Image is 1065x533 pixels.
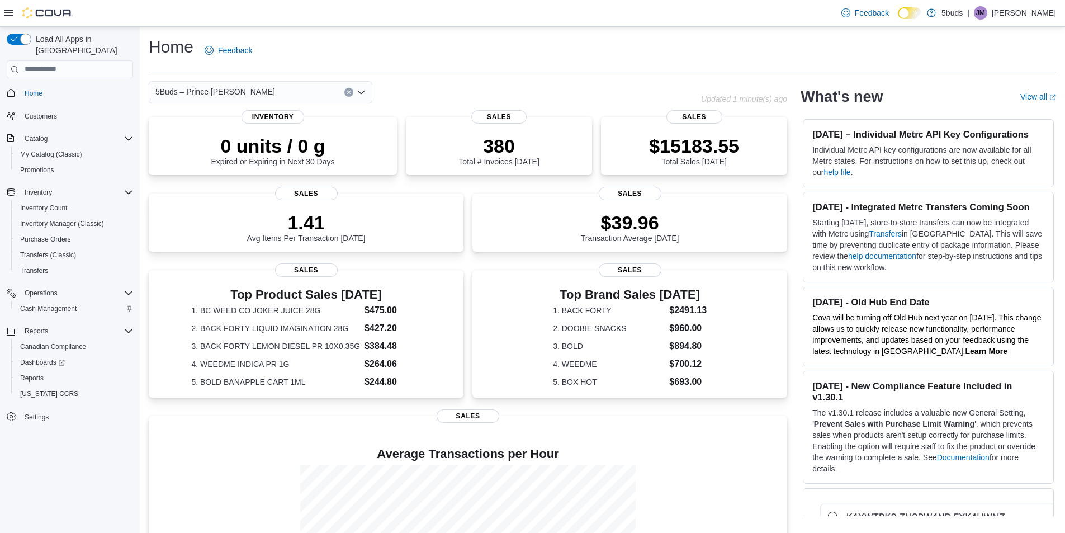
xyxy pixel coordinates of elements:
[848,252,916,261] a: help documentation
[357,88,366,97] button: Open list of options
[11,200,138,216] button: Inventory Count
[20,110,61,123] a: Customers
[20,411,53,424] a: Settings
[20,235,71,244] span: Purchase Orders
[20,266,48,275] span: Transfers
[1020,92,1056,101] a: View allExternal link
[16,302,81,315] a: Cash Management
[599,187,661,200] span: Sales
[11,147,138,162] button: My Catalog (Classic)
[25,188,52,197] span: Inventory
[365,304,421,317] dd: $475.00
[11,386,138,402] button: [US_STATE] CCRS
[666,110,722,124] span: Sales
[25,134,48,143] span: Catalog
[458,135,539,166] div: Total # Invoices [DATE]
[823,168,850,177] a: help file
[471,110,527,124] span: Sales
[898,7,921,19] input: Dark Mode
[669,375,707,389] dd: $693.00
[812,407,1044,474] p: The v1.30.1 release includes a valuable new General Setting, ' ', which prevents sales when produ...
[25,289,58,298] span: Operations
[20,150,82,159] span: My Catalog (Classic)
[20,87,47,100] a: Home
[20,166,54,174] span: Promotions
[20,342,86,351] span: Canadian Compliance
[16,233,133,246] span: Purchase Orders
[200,39,257,62] a: Feedback
[812,217,1044,273] p: Starting [DATE], store-to-store transfers can now be integrated with Metrc using in [GEOGRAPHIC_D...
[20,251,76,260] span: Transfers (Classic)
[191,376,360,388] dt: 5. BOLD BANAPPLE CART 1ML
[20,204,68,213] span: Inventory Count
[20,86,133,100] span: Home
[812,144,1044,178] p: Individual Metrc API key configurations are now available for all Metrc states. For instructions ...
[16,148,133,161] span: My Catalog (Classic)
[20,186,56,199] button: Inventory
[20,409,133,423] span: Settings
[16,387,83,400] a: [US_STATE] CCRS
[31,34,133,56] span: Load All Apps in [GEOGRAPHIC_DATA]
[16,233,75,246] a: Purchase Orders
[649,135,739,166] div: Total Sales [DATE]
[16,217,133,230] span: Inventory Manager (Classic)
[967,6,969,20] p: |
[669,339,707,353] dd: $894.80
[365,357,421,371] dd: $264.06
[275,263,338,277] span: Sales
[812,296,1044,308] h3: [DATE] - Old Hub End Date
[2,85,138,101] button: Home
[20,286,133,300] span: Operations
[11,232,138,247] button: Purchase Orders
[974,6,987,20] div: Jeff Markling
[458,135,539,157] p: 380
[365,339,421,353] dd: $384.48
[158,447,778,461] h4: Average Transactions per Hour
[344,88,353,97] button: Clear input
[937,453,990,462] a: Documentation
[16,201,72,215] a: Inventory Count
[16,356,133,369] span: Dashboards
[25,112,57,121] span: Customers
[669,357,707,371] dd: $700.12
[2,131,138,147] button: Catalog
[275,187,338,200] span: Sales
[2,285,138,301] button: Operations
[191,359,360,370] dt: 4. WEEDME INDICA PR 1G
[2,408,138,424] button: Settings
[976,6,985,20] span: JM
[16,248,81,262] a: Transfers (Classic)
[25,89,42,98] span: Home
[25,327,48,336] span: Reports
[581,211,679,234] p: $39.96
[16,340,91,353] a: Canadian Compliance
[701,95,787,103] p: Updated 1 minute(s) ago
[2,323,138,339] button: Reports
[11,339,138,355] button: Canadian Compliance
[11,370,138,386] button: Reports
[553,323,665,334] dt: 2. DOOBIE SNACKS
[242,110,304,124] span: Inventory
[855,7,889,18] span: Feedback
[20,374,44,383] span: Reports
[20,109,133,123] span: Customers
[16,387,133,400] span: Washington CCRS
[22,7,73,18] img: Cova
[812,201,1044,213] h3: [DATE] - Integrated Metrc Transfers Coming Soon
[11,301,138,317] button: Cash Management
[649,135,739,157] p: $15183.55
[837,2,893,24] a: Feedback
[247,211,366,243] div: Avg Items Per Transaction [DATE]
[2,185,138,200] button: Inventory
[218,45,252,56] span: Feedback
[191,341,360,352] dt: 3. BACK FORTY LEMON DIESEL PR 10X0.35G
[16,248,133,262] span: Transfers (Classic)
[553,376,665,388] dt: 5. BOX HOT
[211,135,335,157] p: 0 units / 0 g
[2,108,138,124] button: Customers
[155,85,275,98] span: 5Buds – Prince [PERSON_NAME]
[437,409,499,423] span: Sales
[7,81,133,454] nav: Complex example
[581,211,679,243] div: Transaction Average [DATE]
